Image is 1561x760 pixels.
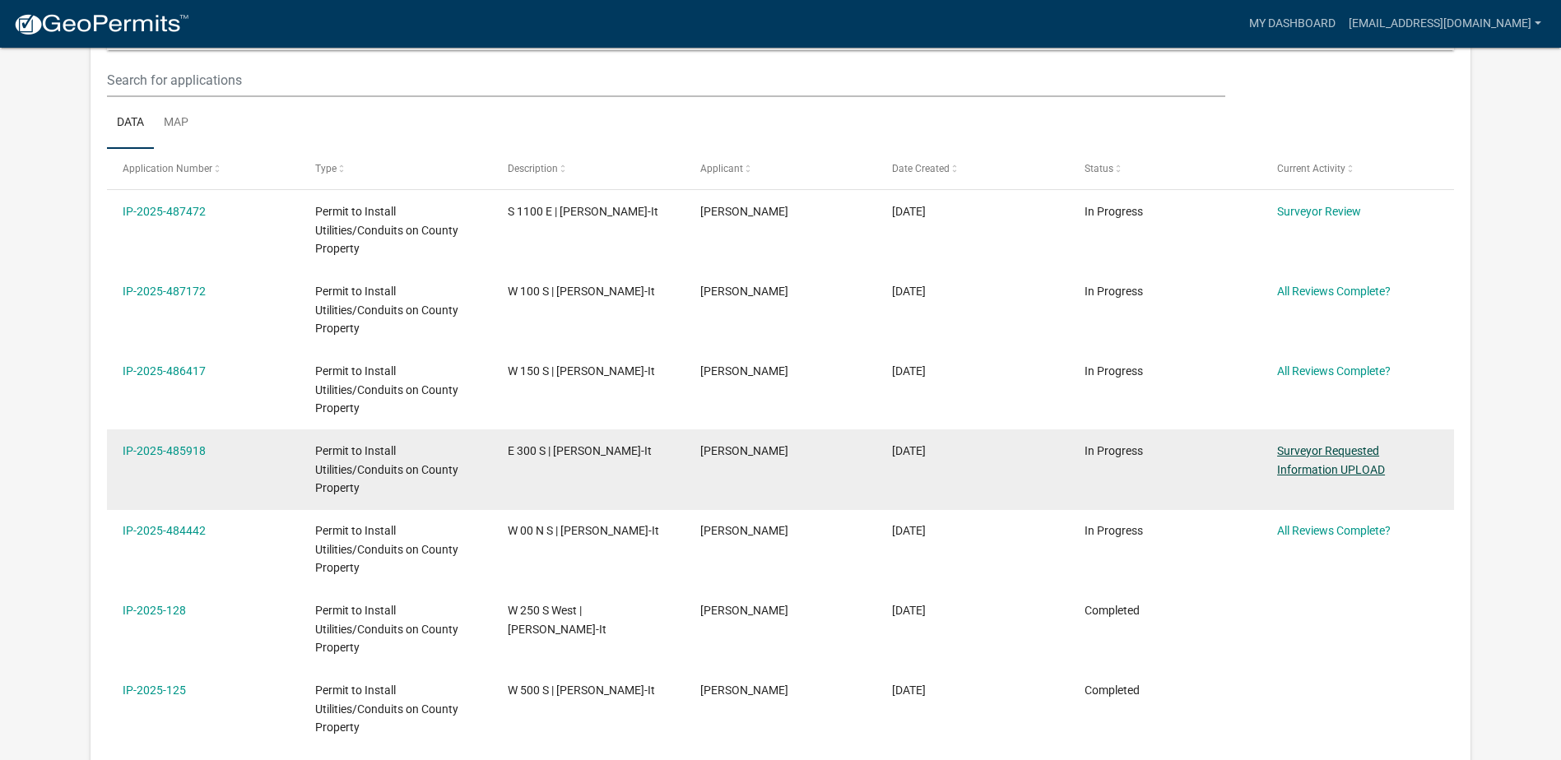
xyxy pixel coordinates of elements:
span: 10/03/2025 [892,205,926,218]
a: IP-2025-487472 [123,205,206,218]
a: [EMAIL_ADDRESS][DOMAIN_NAME] [1342,8,1548,39]
datatable-header-cell: Description [492,149,685,188]
a: My Dashboard [1243,8,1342,39]
span: Justin Suhre [700,604,788,617]
a: IP-2025-484442 [123,524,206,537]
input: Search for applications [107,63,1225,97]
span: Permit to Install Utilities/Conduits on County Property [315,285,458,336]
datatable-header-cell: Date Created [876,149,1069,188]
span: W 100 S | Berry-It [508,285,655,298]
span: Permit to Install Utilities/Conduits on County Property [315,364,458,415]
span: Completed [1085,604,1140,617]
a: IP-2025-125 [123,684,186,697]
span: 10/02/2025 [892,285,926,298]
span: Permit to Install Utilities/Conduits on County Property [315,684,458,735]
span: 09/03/2025 [892,604,926,617]
a: All Reviews Complete? [1277,364,1391,378]
span: In Progress [1085,524,1143,537]
span: In Progress [1085,285,1143,298]
span: Permit to Install Utilities/Conduits on County Property [315,524,458,575]
span: W 500 S | Berry-It [508,684,655,697]
span: Justin Suhre [700,364,788,378]
span: In Progress [1085,444,1143,457]
a: Data [107,97,154,150]
span: Application Number [123,163,212,174]
span: Description [508,163,558,174]
a: IP-2025-486417 [123,364,206,378]
span: W 150 S | Berry-It [508,364,655,378]
datatable-header-cell: Application Number [107,149,300,188]
span: Status [1085,163,1113,174]
span: Type [315,163,337,174]
span: Justin Suhre [700,285,788,298]
span: Justin Suhre [700,684,788,697]
datatable-header-cell: Status [1069,149,1261,188]
span: Permit to Install Utilities/Conduits on County Property [315,604,458,655]
a: Map [154,97,198,150]
span: Current Activity [1277,163,1345,174]
span: Justin Suhre [700,524,788,537]
span: Permit to Install Utilities/Conduits on County Property [315,444,458,495]
span: 08/22/2025 [892,684,926,697]
span: 09/26/2025 [892,524,926,537]
a: All Reviews Complete? [1277,285,1391,298]
span: In Progress [1085,205,1143,218]
a: Surveyor Review [1277,205,1361,218]
span: Completed [1085,684,1140,697]
a: IP-2025-128 [123,604,186,617]
a: Surveyor Requested Information UPLOAD [1277,444,1385,476]
span: Permit to Install Utilities/Conduits on County Property [315,205,458,256]
span: 09/30/2025 [892,444,926,457]
span: E 300 S | Berry-It [508,444,652,457]
span: Applicant [700,163,743,174]
span: Date Created [892,163,950,174]
a: All Reviews Complete? [1277,524,1391,537]
a: IP-2025-485918 [123,444,206,457]
span: S 1100 E | Berry-It [508,205,658,218]
a: IP-2025-487172 [123,285,206,298]
span: W 250 S West | Berry-It [508,604,606,636]
span: W 00 N S | Berry-It [508,524,659,537]
span: Justin Suhre [700,205,788,218]
datatable-header-cell: Type [300,149,492,188]
datatable-header-cell: Applicant [684,149,876,188]
span: 10/01/2025 [892,364,926,378]
span: Justin Suhre [700,444,788,457]
span: In Progress [1085,364,1143,378]
datatable-header-cell: Current Activity [1261,149,1454,188]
